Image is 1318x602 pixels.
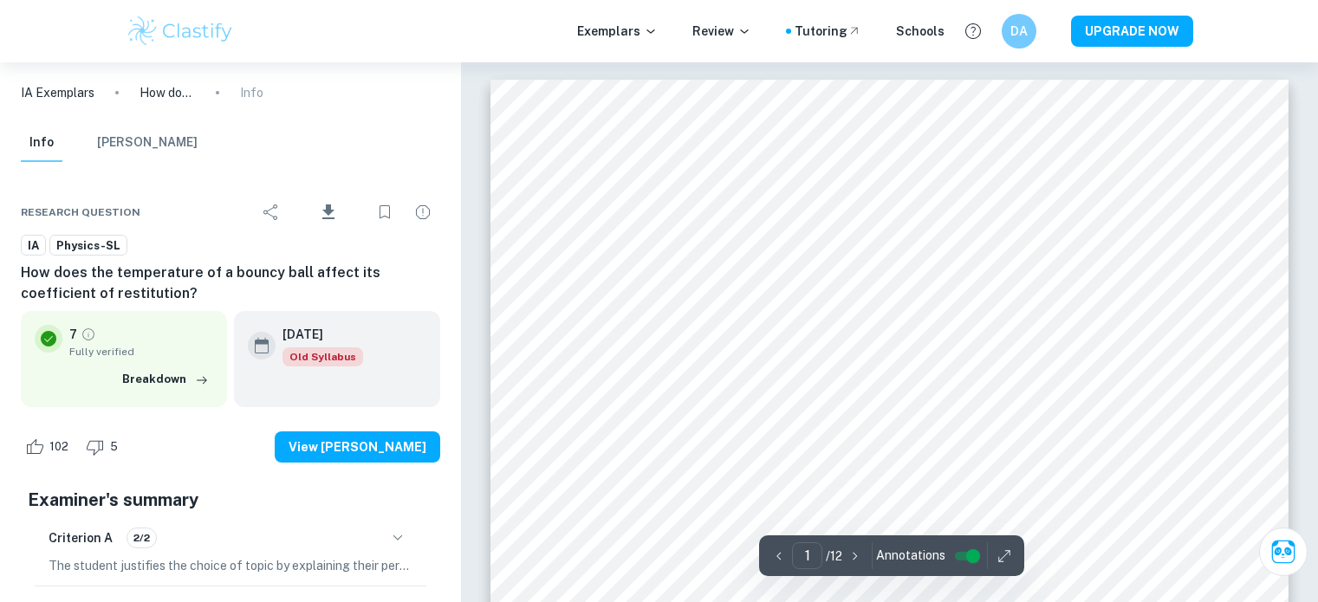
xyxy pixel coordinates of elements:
[69,325,77,344] p: 7
[21,262,440,304] h6: How does the temperature of a bouncy ball affect its coefficient of restitution?
[21,124,62,162] button: Info
[126,14,236,49] img: Clastify logo
[1259,528,1308,576] button: Ask Clai
[275,431,440,463] button: View [PERSON_NAME]
[69,344,213,359] span: Fully verified
[240,83,263,102] p: Info
[795,22,861,41] a: Tutoring
[21,433,78,461] div: Like
[1009,22,1029,41] h6: DA
[140,83,195,102] p: How does the temperature of a bouncy ball affect its coefficient of restitution?
[282,347,363,366] div: Starting from the May 2025 session, the Physics IA requirements have changed. It's OK to refer to...
[81,433,127,461] div: Dislike
[896,22,945,41] a: Schools
[21,204,140,220] span: Research question
[81,327,96,342] a: Grade fully verified
[118,366,213,392] button: Breakdown
[40,438,78,456] span: 102
[876,547,945,565] span: Annotations
[282,347,363,366] span: Old Syllabus
[21,235,46,256] a: IA
[101,438,127,456] span: 5
[292,190,364,235] div: Download
[958,16,988,46] button: Help and Feedback
[21,83,94,102] a: IA Exemplars
[406,195,440,230] div: Report issue
[1071,16,1193,47] button: UPGRADE NOW
[49,556,412,575] p: The student justifies the choice of topic by explaining their personal significance, interest, or...
[127,530,156,546] span: 2/2
[50,237,127,255] span: Physics-SL
[49,528,113,547] h6: Criterion A
[1002,14,1036,49] button: DA
[22,237,45,255] span: IA
[282,325,349,344] h6: [DATE]
[577,22,658,41] p: Exemplars
[692,22,751,41] p: Review
[254,195,289,230] div: Share
[49,235,127,256] a: Physics-SL
[28,487,433,513] h5: Examiner's summary
[826,547,842,566] p: / 12
[367,195,402,230] div: Bookmark
[97,124,198,162] button: [PERSON_NAME]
